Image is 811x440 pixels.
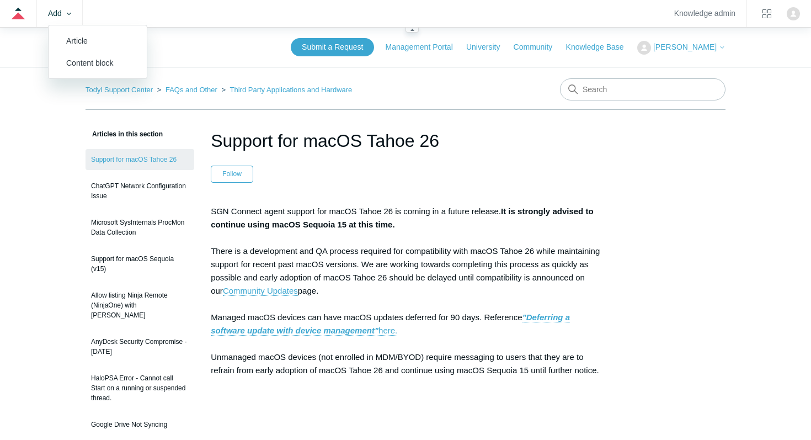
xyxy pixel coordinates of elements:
[566,41,635,53] a: Knowledge Base
[220,86,353,94] li: Third Party Applications and Hardware
[787,7,800,20] img: user avatar
[514,41,564,53] a: Community
[48,10,71,17] zd-hc-trigger: Add
[86,176,194,206] a: ChatGPT Network Configuration Issue
[211,312,570,335] strong: "Deferring a software update with device management"
[49,30,147,52] a: Article
[49,52,147,74] a: Content block
[405,27,419,33] zd-hc-resizer: Guide navigation
[86,86,155,94] li: Todyl Support Center
[386,41,464,53] a: Management Portal
[560,78,725,100] input: Search
[211,312,570,336] a: "Deferring a software update with device management"here.
[166,86,217,94] a: FAQs and Other
[86,331,194,362] a: AnyDesk Security Compromise - [DATE]
[86,285,194,326] a: Allow listing Ninja Remote (NinjaOne) with [PERSON_NAME]
[211,166,253,182] button: Follow Article
[653,43,717,51] span: [PERSON_NAME]
[86,86,153,94] a: Todyl Support Center
[223,286,298,296] a: Community Updates
[211,128,600,154] h1: Support for macOS Tahoe 26
[86,212,194,243] a: Microsoft SysInternals ProcMon Data Collection
[86,368,194,409] a: HaloPSA Error - Cannot call Start on a running or suspended thread.
[291,38,374,56] a: Submit a Request
[637,41,725,55] button: [PERSON_NAME]
[674,10,735,17] a: Knowledge admin
[86,149,194,170] a: Support for macOS Tahoe 26
[211,205,600,430] p: SGN Connect agent support for macOS Tahoe 26 is coming in a future release. There is a developmen...
[466,41,511,53] a: University
[787,7,800,20] zd-hc-trigger: Click your profile icon to open the profile menu
[86,130,163,138] span: Articles in this section
[86,248,194,279] a: Support for macOS Sequoia (v15)
[155,86,220,94] li: FAQs and Other
[230,86,353,94] a: Third Party Applications and Hardware
[86,414,194,435] a: Google Drive Not Syncing
[211,206,593,229] strong: It is strongly advised to continue using macOS Sequoia 15 at this time.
